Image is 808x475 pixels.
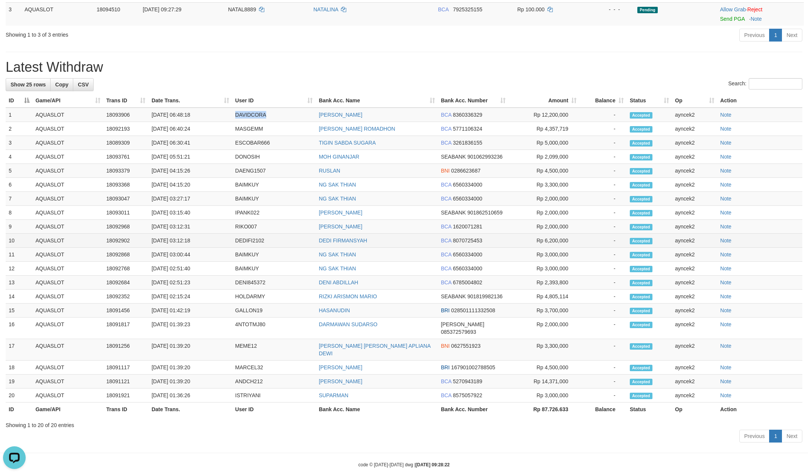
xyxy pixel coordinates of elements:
[717,94,802,108] th: Action
[509,178,580,192] td: Rp 3,300,000
[672,248,717,262] td: ayncek2
[103,290,149,304] td: 18092352
[441,140,452,146] span: BCA
[103,94,149,108] th: Trans ID: activate to sort column ascending
[103,389,149,403] td: 18091921
[509,262,580,276] td: Rp 3,000,000
[6,108,32,122] td: 1
[6,122,32,136] td: 2
[672,304,717,318] td: ayncek2
[103,108,149,122] td: 18093906
[672,136,717,150] td: ayncek2
[751,16,762,22] a: Note
[580,122,627,136] td: -
[509,94,580,108] th: Amount: activate to sort column ascending
[22,2,94,26] td: AQUASLOT
[232,389,316,403] td: ISTRIYANI
[148,150,232,164] td: [DATE] 05:51:21
[228,6,256,12] span: NATAL8889
[32,389,103,403] td: AQUASLOT
[453,224,483,230] span: Copy 1620071281 to clipboard
[630,196,652,202] span: Accepted
[441,154,466,160] span: SEABANK
[580,136,627,150] td: -
[672,290,717,304] td: ayncek2
[6,304,32,318] td: 15
[55,82,68,88] span: Copy
[720,293,732,299] a: Note
[453,182,483,188] span: Copy 6560334000 to clipboard
[720,378,732,384] a: Note
[319,112,362,118] a: [PERSON_NAME]
[441,126,452,132] span: BCA
[441,237,452,244] span: BCA
[580,234,627,248] td: -
[3,3,26,26] button: Open LiveChat chat widget
[6,234,32,248] td: 10
[6,318,32,339] td: 16
[630,238,652,244] span: Accepted
[232,290,316,304] td: HOLDARMY
[509,150,580,164] td: Rp 2,099,000
[148,304,232,318] td: [DATE] 01:42:19
[441,321,484,327] span: [PERSON_NAME]
[232,94,316,108] th: User ID: activate to sort column ascending
[509,304,580,318] td: Rp 3,700,000
[148,206,232,220] td: [DATE] 03:15:40
[78,82,89,88] span: CSV
[11,82,46,88] span: Show 25 rows
[32,318,103,339] td: AQUASLOT
[148,375,232,389] td: [DATE] 01:39:20
[630,224,652,230] span: Accepted
[630,252,652,258] span: Accepted
[32,94,103,108] th: Game/API: activate to sort column ascending
[630,308,652,314] span: Accepted
[441,279,452,285] span: BCA
[509,248,580,262] td: Rp 3,000,000
[232,136,316,150] td: ESCOBAR666
[148,108,232,122] td: [DATE] 06:48:18
[467,293,503,299] span: Copy 901819982136 to clipboard
[103,136,149,150] td: 18089309
[6,389,32,403] td: 20
[232,318,316,339] td: 4NTOTMJ80
[720,182,732,188] a: Note
[232,192,316,206] td: BAIMKUY
[453,112,483,118] span: Copy 8360336329 to clipboard
[148,339,232,361] td: [DATE] 01:39:20
[720,16,745,22] a: Send PGA
[148,136,232,150] td: [DATE] 06:30:41
[232,220,316,234] td: RIKO007
[739,29,769,42] a: Previous
[32,248,103,262] td: AQUASLOT
[103,192,149,206] td: 18093047
[453,126,483,132] span: Copy 5771106324 to clipboard
[453,140,483,146] span: Copy 3261836155 to clipboard
[453,196,483,202] span: Copy 6560334000 to clipboard
[672,192,717,206] td: ayncek2
[6,28,331,39] div: Showing 1 to 3 of 3 entries
[232,150,316,164] td: DONOSIH
[232,234,316,248] td: DEDIFI2102
[451,307,495,313] span: Copy 028501111332508 to clipboard
[319,378,362,384] a: [PERSON_NAME]
[32,220,103,234] td: AQUASLOT
[319,307,350,313] a: HASANUDIN
[319,140,376,146] a: TIGIN SABDA SUGARA
[451,343,481,349] span: Copy 0627551923 to clipboard
[319,224,362,230] a: [PERSON_NAME]
[672,375,717,389] td: ayncek2
[32,304,103,318] td: AQUASLOT
[630,294,652,300] span: Accepted
[32,234,103,248] td: AQUASLOT
[6,150,32,164] td: 4
[441,364,450,370] span: BRI
[630,322,652,328] span: Accepted
[769,430,782,443] a: 1
[580,290,627,304] td: -
[73,78,94,91] a: CSV
[103,122,149,136] td: 18092193
[103,248,149,262] td: 18092868
[441,293,466,299] span: SEABANK
[148,234,232,248] td: [DATE] 03:12:18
